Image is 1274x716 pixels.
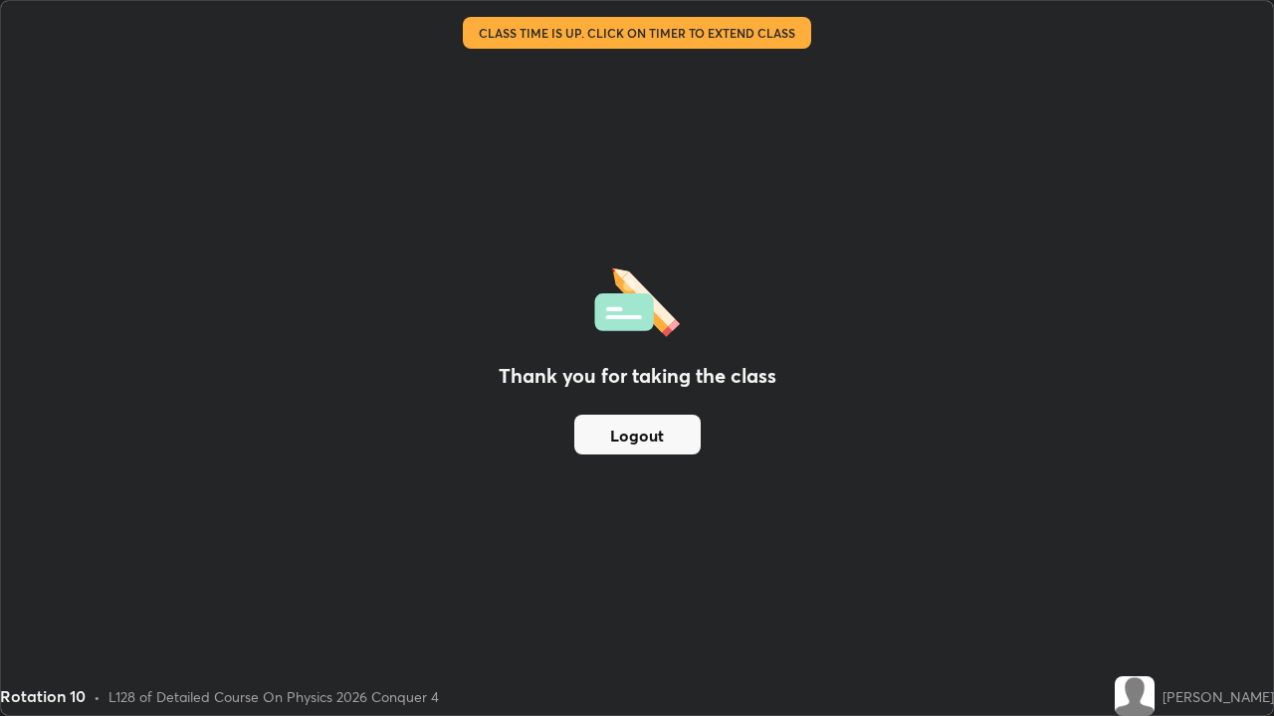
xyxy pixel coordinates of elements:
div: • [94,686,101,707]
button: Logout [574,415,701,454]
div: L128 of Detailed Course On Physics 2026 Conquer 4 [108,686,439,707]
h2: Thank you for taking the class [499,361,776,391]
img: default.png [1115,676,1155,716]
div: [PERSON_NAME] [1163,686,1274,707]
img: offlineFeedback.1438e8b3.svg [594,262,680,337]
